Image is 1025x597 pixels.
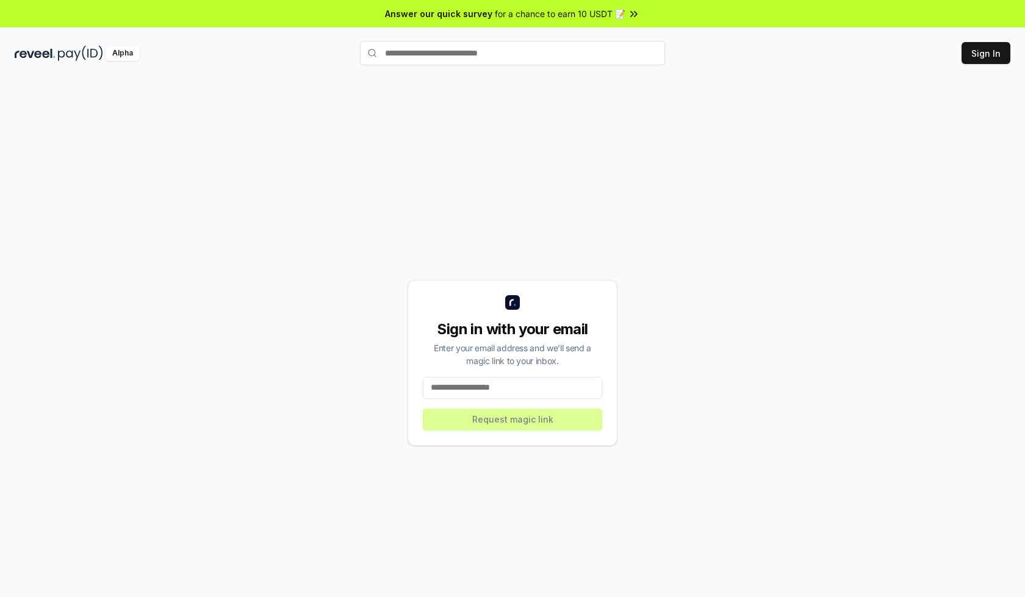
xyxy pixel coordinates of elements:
[58,46,103,61] img: pay_id
[106,46,140,61] div: Alpha
[423,320,602,339] div: Sign in with your email
[423,341,602,367] div: Enter your email address and we’ll send a magic link to your inbox.
[505,295,520,310] img: logo_small
[15,46,56,61] img: reveel_dark
[385,7,492,20] span: Answer our quick survey
[962,42,1010,64] button: Sign In
[495,7,625,20] span: for a chance to earn 10 USDT 📝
